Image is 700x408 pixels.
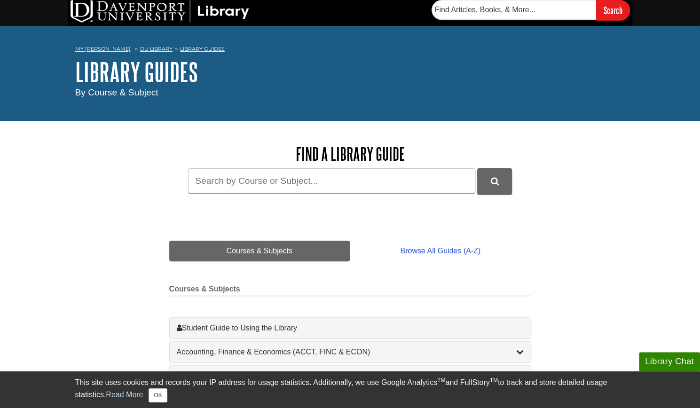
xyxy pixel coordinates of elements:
[188,168,475,193] input: Search by Course or Subject...
[437,377,445,384] sup: TM
[106,391,143,399] a: Read More
[490,377,498,384] sup: TM
[477,168,512,194] button: DU Library Guides Search
[149,388,167,402] button: Close
[169,285,531,296] h2: Courses & Subjects
[177,322,524,334] a: Student Guide to Using the Library
[177,370,524,382] a: Achieving Career and Education Success (ACES)
[169,241,350,261] a: Courses & Subjects
[639,352,700,371] button: Library Chat
[75,43,625,58] nav: breadcrumb
[75,45,131,53] a: My [PERSON_NAME]
[350,241,531,261] a: Browse All Guides (A-Z)
[491,177,499,186] i: Search Library Guides
[75,86,625,100] div: By Course & Subject
[75,377,625,402] div: This site uses cookies and records your IP address for usage statistics. Additionally, we use Goo...
[75,58,625,86] h1: Library Guides
[169,144,531,164] h2: Find a Library Guide
[140,46,173,52] a: DU Library
[177,346,524,358] a: Accounting, Finance & Economics (ACCT, FINC & ECON)
[180,46,225,52] a: Library Guides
